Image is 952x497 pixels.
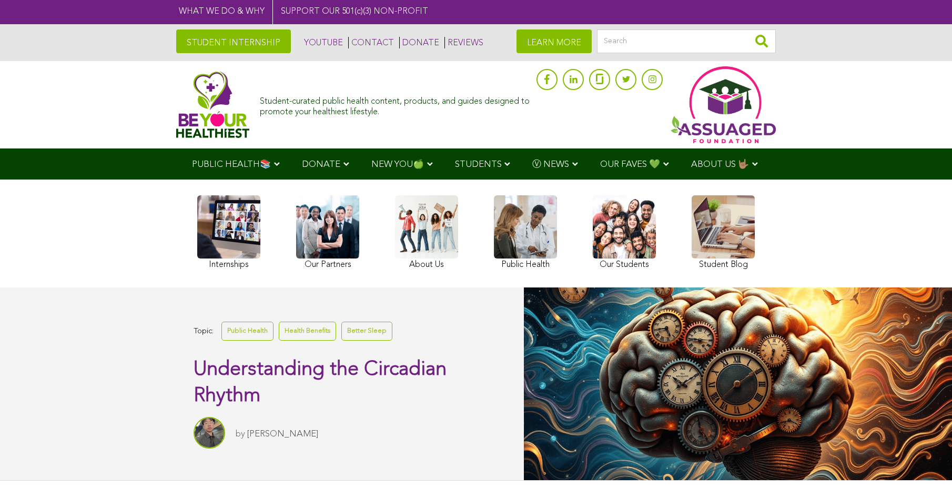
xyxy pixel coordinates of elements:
[279,322,336,340] a: Health Benefits
[516,29,592,53] a: LEARN MORE
[348,37,394,48] a: CONTACT
[247,430,318,439] a: [PERSON_NAME]
[671,66,776,143] img: Assuaged App
[597,29,776,53] input: Search
[532,160,569,169] span: Ⓥ NEWS
[691,160,749,169] span: ABOUT US 🤟🏽
[192,160,271,169] span: PUBLIC HEALTH📚
[302,160,340,169] span: DONATE
[236,430,245,439] span: by
[221,322,274,340] a: Public Health
[341,322,392,340] a: Better Sleep
[444,37,483,48] a: REVIEWS
[194,324,214,339] span: Topic:
[301,37,343,48] a: YOUTUBE
[600,160,660,169] span: OUR FAVES 💚
[455,160,502,169] span: STUDENTS
[176,148,776,180] div: Navigation Menu
[194,360,447,406] span: Understanding the Circadian Rhythm
[399,37,439,48] a: DONATE
[260,92,531,117] div: Student-curated public health content, products, and guides designed to promote your healthiest l...
[194,417,225,449] img: Phillip Nguyen
[596,74,603,84] img: glassdoor
[899,446,952,497] iframe: Chat Widget
[176,71,249,138] img: Assuaged
[371,160,424,169] span: NEW YOU🍏
[176,29,291,53] a: STUDENT INTERNSHIP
